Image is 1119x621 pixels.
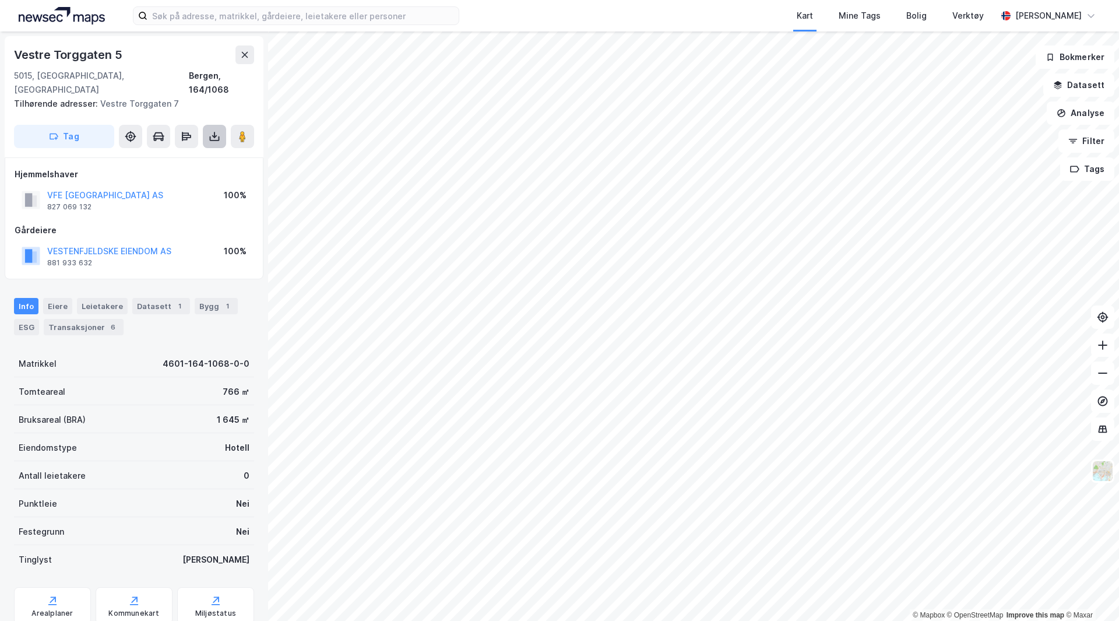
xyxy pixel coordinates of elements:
div: 100% [224,244,247,258]
div: Transaksjoner [44,319,124,335]
div: Vestre Torggaten 7 [14,97,245,111]
button: Datasett [1043,73,1114,97]
button: Tags [1060,157,1114,181]
button: Filter [1058,129,1114,153]
div: Leietakere [77,298,128,314]
div: Miljøstatus [195,609,236,618]
div: Datasett [132,298,190,314]
div: [PERSON_NAME] [182,553,249,567]
button: Tag [14,125,114,148]
div: 100% [224,188,247,202]
div: Eiere [43,298,72,314]
div: Mine Tags [839,9,881,23]
div: Kart [797,9,813,23]
div: 0 [244,469,249,483]
div: 4601-164-1068-0-0 [163,357,249,371]
a: Mapbox [913,611,945,619]
div: Bygg [195,298,238,314]
img: logo.a4113a55bc3d86da70a041830d287a7e.svg [19,7,105,24]
div: Nei [236,497,249,511]
div: Vestre Torggaten 5 [14,45,124,64]
div: Bergen, 164/1068 [189,69,254,97]
div: Eiendomstype [19,441,77,455]
div: 1 [221,300,233,312]
img: Z [1092,460,1114,482]
div: Nei [236,525,249,539]
div: Hjemmelshaver [15,167,254,181]
div: Tomteareal [19,385,65,399]
div: Verktøy [952,9,984,23]
div: 1 [174,300,185,312]
div: Kommunekart [108,609,159,618]
div: 881 933 632 [47,258,92,268]
div: 6 [107,321,119,333]
a: Improve this map [1007,611,1064,619]
div: [PERSON_NAME] [1015,9,1082,23]
div: 766 ㎡ [223,385,249,399]
div: Arealplaner [31,609,73,618]
div: Gårdeiere [15,223,254,237]
div: 827 069 132 [47,202,92,212]
a: OpenStreetMap [947,611,1004,619]
div: 5015, [GEOGRAPHIC_DATA], [GEOGRAPHIC_DATA] [14,69,189,97]
div: Info [14,298,38,314]
div: Tinglyst [19,553,52,567]
button: Analyse [1047,101,1114,125]
span: Tilhørende adresser: [14,99,100,108]
div: Kontrollprogram for chat [1061,565,1119,621]
div: ESG [14,319,39,335]
div: Bruksareal (BRA) [19,413,86,427]
div: Matrikkel [19,357,57,371]
div: Antall leietakere [19,469,86,483]
div: Festegrunn [19,525,64,539]
iframe: Chat Widget [1061,565,1119,621]
button: Bokmerker [1036,45,1114,69]
input: Søk på adresse, matrikkel, gårdeiere, leietakere eller personer [147,7,459,24]
div: 1 645 ㎡ [217,413,249,427]
div: Punktleie [19,497,57,511]
div: Hotell [225,441,249,455]
div: Bolig [906,9,927,23]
